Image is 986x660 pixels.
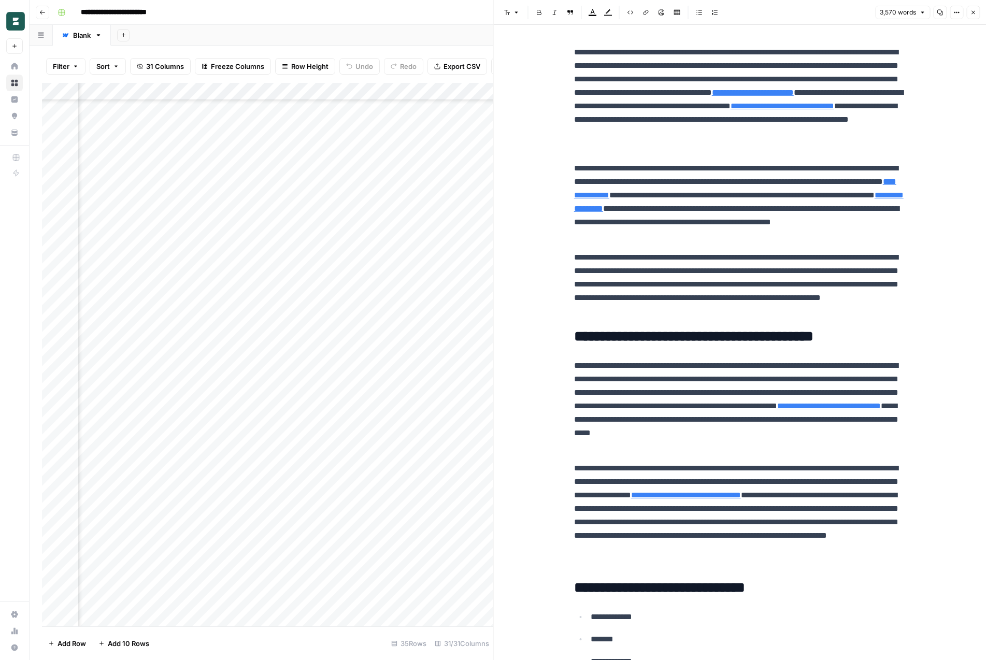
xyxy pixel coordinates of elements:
span: Freeze Columns [211,61,264,71]
a: Your Data [6,124,23,141]
a: Settings [6,606,23,623]
span: 3,570 words [880,8,916,17]
a: Insights [6,91,23,108]
a: Usage [6,623,23,639]
a: Home [6,58,23,75]
button: Add Row [42,635,92,652]
div: Blank [73,30,91,40]
button: Workspace: Borderless [6,8,23,34]
div: 31/31 Columns [431,635,493,652]
button: Sort [90,58,126,75]
span: Add 10 Rows [108,638,149,649]
span: Export CSV [444,61,480,71]
span: Sort [96,61,110,71]
a: Opportunities [6,108,23,124]
button: Export CSV [427,58,487,75]
button: Freeze Columns [195,58,271,75]
button: 31 Columns [130,58,191,75]
span: 31 Columns [146,61,184,71]
button: Row Height [275,58,335,75]
button: Redo [384,58,423,75]
span: Undo [355,61,373,71]
span: Redo [400,61,417,71]
span: Row Height [291,61,328,71]
button: Filter [46,58,85,75]
img: Borderless Logo [6,12,25,31]
button: Add 10 Rows [92,635,155,652]
span: Add Row [58,638,86,649]
span: Filter [53,61,69,71]
div: 35 Rows [387,635,431,652]
button: Help + Support [6,639,23,656]
a: Blank [53,25,111,46]
button: Undo [339,58,380,75]
a: Browse [6,75,23,91]
button: 3,570 words [875,6,930,19]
